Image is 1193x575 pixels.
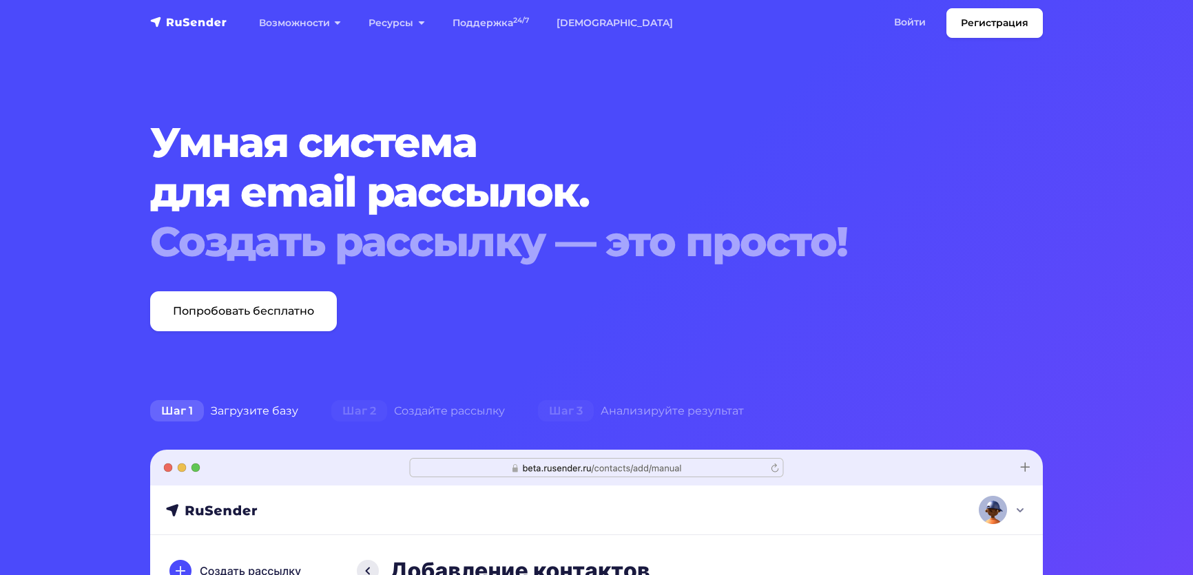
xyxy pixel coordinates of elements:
[538,400,594,422] span: Шаг 3
[150,118,967,266] h1: Умная система для email рассылок.
[331,400,387,422] span: Шаг 2
[150,291,337,331] a: Попробовать бесплатно
[521,397,760,425] div: Анализируйте результат
[315,397,521,425] div: Создайте рассылку
[946,8,1043,38] a: Регистрация
[134,397,315,425] div: Загрузите базу
[880,8,940,36] a: Войти
[439,9,543,37] a: Поддержка24/7
[245,9,355,37] a: Возможности
[355,9,438,37] a: Ресурсы
[150,217,967,266] div: Создать рассылку — это просто!
[150,15,227,29] img: RuSender
[150,400,204,422] span: Шаг 1
[543,9,687,37] a: [DEMOGRAPHIC_DATA]
[513,16,529,25] sup: 24/7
